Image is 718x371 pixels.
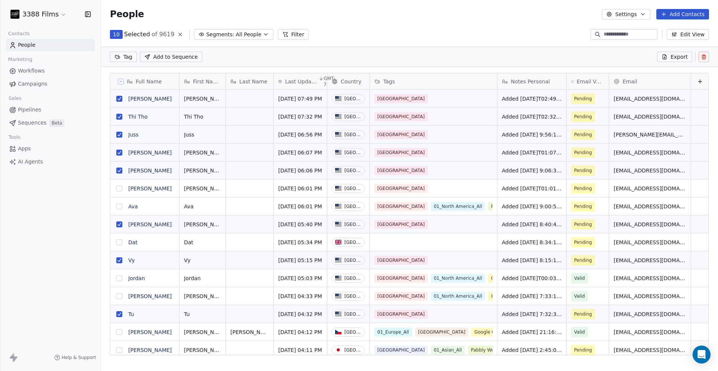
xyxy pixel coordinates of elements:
a: Pipelines [6,104,95,116]
span: Added [DATE] 9:56:12 via Pabbly Connect, Location Country: [GEOGRAPHIC_DATA], 3388 Films Subscrib... [502,131,562,138]
div: [GEOGRAPHIC_DATA] [344,96,362,101]
div: Notes Personal [497,73,566,89]
span: Added [DATE] 8:15:17 via Pabbly Connect, Location Country: [GEOGRAPHIC_DATA], 3388 Films Subscrib... [502,257,562,264]
a: Juss [128,132,139,138]
span: [DATE] 06:01 PM [278,203,322,210]
a: [PERSON_NAME] [128,96,172,102]
span: Pending [574,167,592,174]
span: All People [236,31,261,39]
button: 10 [110,30,123,39]
span: [PERSON_NAME] [184,221,221,228]
span: [DATE] 04:12 PM [278,328,322,336]
span: Added [DATE]T01:07:36+0000 via Pabbly Connect, Location Country: [GEOGRAPHIC_DATA], Facebook Lead... [502,149,562,156]
div: Email [609,73,691,89]
span: Valid [574,328,585,336]
span: [EMAIL_ADDRESS][DOMAIN_NAME] [614,328,686,336]
span: [GEOGRAPHIC_DATA] [374,346,428,355]
a: Jordan [128,275,145,281]
span: Added [DATE]T01:01:37+0000 via Pabbly Connect, Location Country: [GEOGRAPHIC_DATA], Facebook Lead... [502,185,562,192]
span: 01_North America_All [431,202,485,211]
div: Tags [370,73,497,89]
span: [PERSON_NAME] [184,185,221,192]
span: Tu [184,310,221,318]
span: [GEOGRAPHIC_DATA] [374,274,428,283]
span: [GEOGRAPHIC_DATA] [374,148,428,157]
div: [GEOGRAPHIC_DATA] [344,132,362,137]
span: Added [DATE] 8:40:49 via Pabbly Connect, Location Country: [GEOGRAPHIC_DATA], 3388 Films Subscrib... [502,221,562,228]
button: Tag [110,52,137,62]
span: Pipelines [18,106,41,114]
span: [DATE] 07:49 PM [278,95,322,102]
span: [DATE] 06:07 PM [278,149,322,156]
a: [PERSON_NAME] [128,329,172,335]
span: Pabbly Website [488,202,528,211]
span: [EMAIL_ADDRESS][DOMAIN_NAME] [614,149,686,156]
div: [GEOGRAPHIC_DATA] [344,329,362,335]
span: Tag [123,53,132,61]
span: Added [DATE] 9:06:34 via Pabbly Connect, Location Country: [GEOGRAPHIC_DATA], 3388 Films Subscrib... [502,167,562,174]
span: [GEOGRAPHIC_DATA] [415,328,469,337]
span: Tools [5,132,24,143]
span: [PERSON_NAME] [184,167,221,174]
div: Country [327,73,369,89]
span: First Name [193,78,221,85]
span: [GEOGRAPHIC_DATA] [374,202,428,211]
span: [EMAIL_ADDRESS][DOMAIN_NAME] [614,113,686,120]
span: [EMAIL_ADDRESS][DOMAIN_NAME] [614,203,686,210]
div: [GEOGRAPHIC_DATA] [344,114,362,119]
span: Apps [18,145,31,153]
span: [DATE] 04:11 PM [278,346,322,354]
span: Marketing [5,54,36,65]
span: Email [623,78,637,85]
a: [PERSON_NAME] [128,168,172,174]
span: [PERSON_NAME] [184,95,221,102]
span: Added [DATE]T00:03:32+0000 via Pabbly Connect, Location Country: [GEOGRAPHIC_DATA], Facebook Lead... [502,275,562,282]
span: Added [DATE] 7:33:16 via Pabbly Connect, Location Country: [GEOGRAPHIC_DATA], 3388 Films Subscrib... [502,292,562,300]
span: People [18,41,36,49]
span: [EMAIL_ADDRESS][DOMAIN_NAME] [614,310,686,318]
span: Pending [574,95,592,102]
button: Add Contacts [656,9,709,19]
span: [GEOGRAPHIC_DATA] [374,184,428,193]
div: Full Name [110,73,179,89]
span: Pending [574,310,592,318]
span: [DATE] 06:01 PM [278,185,322,192]
a: [PERSON_NAME] [128,221,172,227]
span: [GEOGRAPHIC_DATA] [374,310,428,319]
span: Pabbly Website [468,346,508,355]
div: First Name [179,73,225,89]
span: [GEOGRAPHIC_DATA] [374,112,428,121]
span: Segments: [206,31,234,39]
button: Settings [602,9,650,19]
span: Sales [5,93,25,104]
div: [GEOGRAPHIC_DATA] [344,186,362,191]
span: [DATE] 05:15 PM [278,257,322,264]
span: Valid [574,275,585,282]
button: Export [657,52,692,62]
a: [PERSON_NAME] [128,347,172,353]
span: Google Contacts Import [471,328,531,337]
span: Added [DATE] 9:00:54 via Pabbly Connect, Location Country: [GEOGRAPHIC_DATA], 3388 Films Subscrib... [502,203,562,210]
span: Last Name [239,78,267,85]
a: [PERSON_NAME] [128,150,172,156]
span: Pending [574,185,592,192]
span: of 9619 [151,30,174,39]
span: [PERSON_NAME] [184,328,221,336]
span: Valid [574,292,585,300]
span: [PERSON_NAME] [184,292,221,300]
span: [PERSON_NAME] [184,346,221,354]
span: Pending [574,239,592,246]
div: [GEOGRAPHIC_DATA] [344,276,362,281]
div: [GEOGRAPHIC_DATA] [344,222,362,227]
span: Added [DATE] 8:34:16 via Pabbly Connect, Location Country: [GEOGRAPHIC_DATA], 3388 Films Subscrib... [502,239,562,246]
span: Added [DATE] 2:45:01 via Pabbly Connect, Location Country: [GEOGRAPHIC_DATA], 3388 Films Subscrib... [502,346,562,354]
span: Sequences [18,119,46,127]
span: 01_Asian_All [431,346,465,355]
div: [GEOGRAPHIC_DATA] [344,240,362,245]
span: AI Agents [18,158,43,166]
span: Added [DATE]T02:49:46+0000 via Pabbly Connect, Location Country: [GEOGRAPHIC_DATA], Facebook Lead... [502,95,562,102]
span: Full Name [136,78,162,85]
span: [PERSON_NAME] [184,149,221,156]
span: [EMAIL_ADDRESS][DOMAIN_NAME] [614,346,686,354]
span: [DATE] 05:03 PM [278,275,322,282]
